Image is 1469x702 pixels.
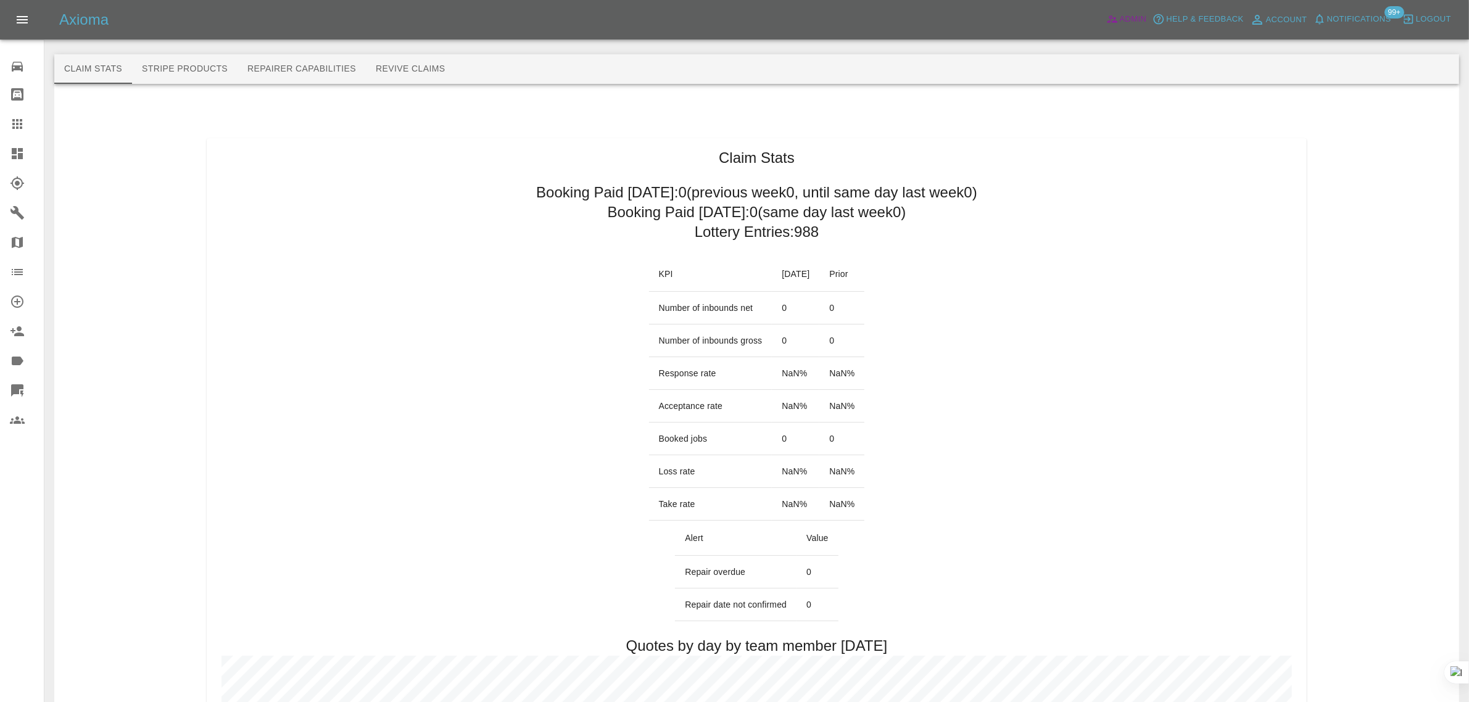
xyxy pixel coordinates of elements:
[772,455,819,488] td: NaN %
[238,54,366,84] button: Repairer Capabilities
[772,390,819,423] td: NaN %
[608,202,906,222] h2: Booking Paid [DATE]: 0 (same day last week 0 )
[366,54,455,84] button: Revive Claims
[649,423,772,455] td: Booked jobs
[54,54,132,84] button: Claim Stats
[819,292,864,324] td: 0
[797,521,838,556] th: Value
[675,556,797,588] td: Repair overdue
[649,324,772,357] td: Number of inbounds gross
[1103,10,1150,29] a: Admin
[1120,12,1147,27] span: Admin
[1384,6,1404,19] span: 99+
[1399,10,1454,29] button: Logout
[695,222,819,242] h2: Lottery Entries: 988
[797,588,838,621] td: 0
[819,455,864,488] td: NaN %
[649,455,772,488] td: Loss rate
[772,324,819,357] td: 0
[772,257,819,292] th: [DATE]
[59,10,109,30] h5: Axioma
[675,588,797,621] td: Repair date not confirmed
[649,488,772,521] td: Take rate
[772,357,819,390] td: NaN %
[7,5,37,35] button: Open drawer
[1247,10,1310,30] a: Account
[819,390,864,423] td: NaN %
[819,423,864,455] td: 0
[819,357,864,390] td: NaN %
[536,183,977,202] h2: Booking Paid [DATE]: 0 (previous week 0 , until same day last week 0 )
[649,357,772,390] td: Response rate
[649,390,772,423] td: Acceptance rate
[719,148,795,168] h1: Claim Stats
[772,423,819,455] td: 0
[819,324,864,357] td: 0
[1416,12,1451,27] span: Logout
[772,488,819,521] td: NaN %
[772,292,819,324] td: 0
[1310,10,1394,29] button: Notifications
[649,257,772,292] th: KPI
[132,54,238,84] button: Stripe Products
[649,292,772,324] td: Number of inbounds net
[819,488,864,521] td: NaN %
[1166,12,1243,27] span: Help & Feedback
[1266,13,1307,27] span: Account
[819,257,864,292] th: Prior
[1149,10,1246,29] button: Help & Feedback
[626,636,888,656] h2: Quotes by day by team member [DATE]
[797,556,838,588] td: 0
[675,521,797,556] th: Alert
[1327,12,1391,27] span: Notifications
